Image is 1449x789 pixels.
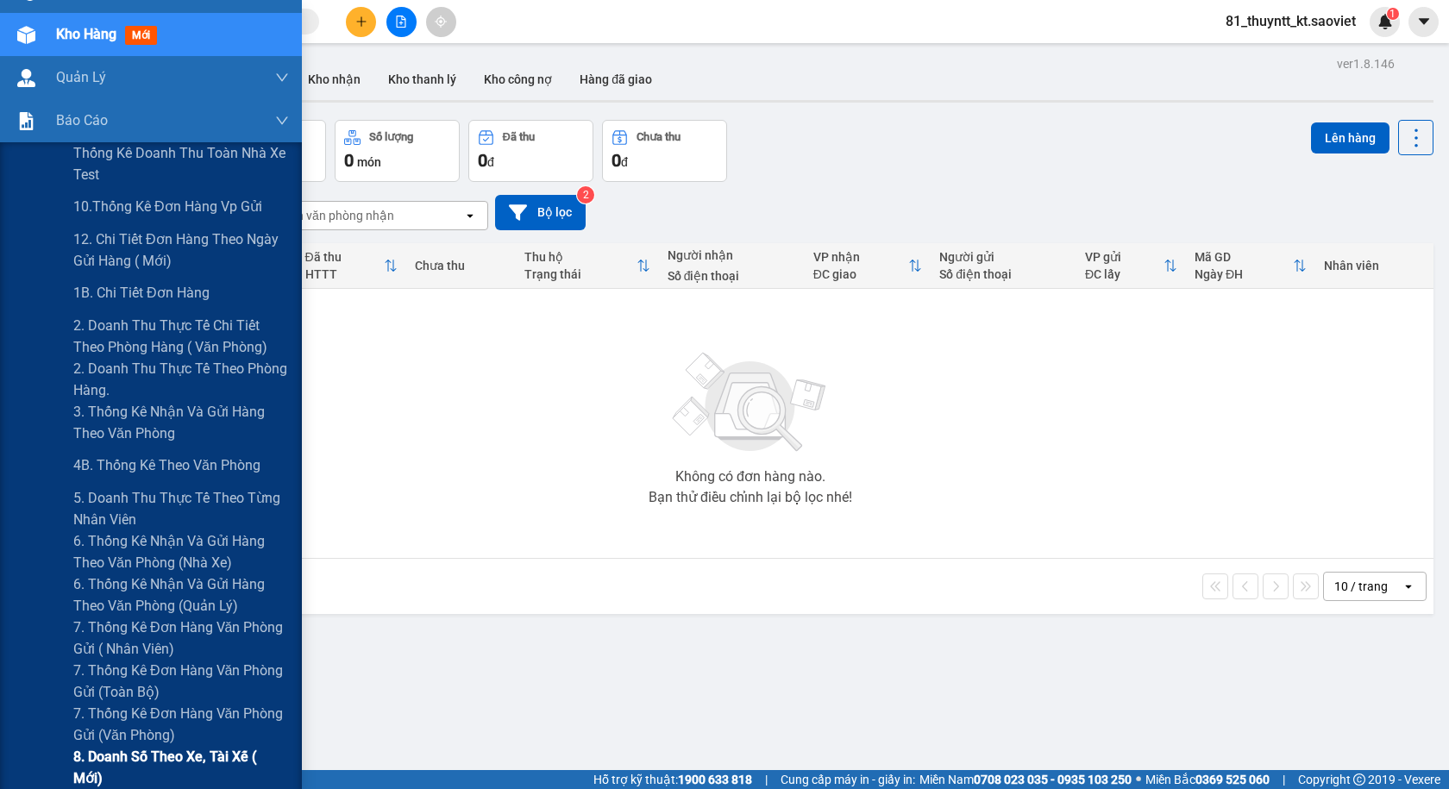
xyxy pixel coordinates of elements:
th: Toggle SortBy [516,243,659,289]
span: Thống kê doanh thu toàn nhà xe test [73,142,289,185]
div: Mã GD [1195,250,1293,264]
span: Báo cáo [56,110,108,131]
span: 0 [344,150,354,171]
button: Kho công nợ [470,59,566,100]
img: svg+xml;base64,PHN2ZyBjbGFzcz0ibGlzdC1wbHVnX19zdmciIHhtbG5zPSJodHRwOi8vd3d3LnczLm9yZy8yMDAwL3N2Zy... [664,342,837,463]
span: 6. Thống kê nhận và gửi hàng theo văn phòng (nhà xe) [73,530,289,573]
strong: 0708 023 035 - 0935 103 250 [974,773,1132,786]
span: aim [435,16,447,28]
span: 8. Doanh số theo xe, tài xế ( mới) [73,746,289,789]
div: Không có đơn hàng nào. [675,470,825,484]
div: Đã thu [503,131,535,143]
div: VP nhận [813,250,909,264]
button: Kho thanh lý [374,59,470,100]
div: Trạng thái [524,267,637,281]
svg: open [463,209,477,222]
div: 10 / trang [1334,578,1388,595]
span: 7. Thống kê đơn hàng văn phòng gửi (toàn bộ) [73,660,289,703]
span: 0 [478,150,487,171]
button: Đã thu0đ [468,120,593,182]
div: Nhân viên [1324,259,1425,272]
div: ĐC giao [813,267,909,281]
button: plus [346,7,376,37]
div: Bạn thử điều chỉnh lại bộ lọc nhé! [649,491,852,504]
span: plus [355,16,367,28]
th: Toggle SortBy [297,243,406,289]
div: ĐC lấy [1085,267,1164,281]
span: 1B. Chi tiết đơn hàng [73,282,210,304]
div: VP gửi [1085,250,1164,264]
button: caret-down [1408,7,1439,37]
div: Thu hộ [524,250,637,264]
span: copyright [1353,773,1365,786]
button: Kho nhận [294,59,374,100]
span: đ [621,155,628,169]
span: 0 [612,150,621,171]
img: warehouse-icon [17,69,35,87]
span: 1 [1389,8,1396,20]
div: Chọn văn phòng nhận [275,207,394,224]
th: Toggle SortBy [1076,243,1186,289]
sup: 2 [577,186,594,204]
img: icon-new-feature [1377,14,1393,29]
th: Toggle SortBy [805,243,931,289]
button: aim [426,7,456,37]
span: Cung cấp máy in - giấy in: [781,770,915,789]
span: 4B. Thống kê theo văn phòng [73,454,260,476]
div: Đã thu [305,250,384,264]
span: | [765,770,768,789]
span: Miền Bắc [1145,770,1270,789]
span: 7. Thống kê đơn hàng văn phòng gửi (văn phòng) [73,703,289,746]
strong: 1900 633 818 [678,773,752,786]
sup: 1 [1387,8,1399,20]
strong: 0369 525 060 [1195,773,1270,786]
span: ⚪️ [1136,776,1141,783]
span: down [275,114,289,128]
button: Hàng đã giao [566,59,666,100]
span: Miền Nam [919,770,1132,789]
span: file-add [395,16,407,28]
span: 7. Thống kê đơn hàng văn phòng gửi ( Nhân viên) [73,617,289,660]
span: 5. Doanh thu thực tế theo từng nhân viên [73,487,289,530]
button: Chưa thu0đ [602,120,727,182]
span: Quản Lý [56,66,106,88]
th: Toggle SortBy [1186,243,1315,289]
span: 10.Thống kê đơn hàng vp gửi [73,196,262,217]
span: mới [125,26,157,45]
div: Người gửi [939,250,1068,264]
span: 6. Thống kê nhận và gửi hàng theo văn phòng (quản lý) [73,573,289,617]
span: đ [487,155,494,169]
div: Chưa thu [415,259,507,272]
img: solution-icon [17,112,35,130]
div: Ngày ĐH [1195,267,1293,281]
div: Số lượng [369,131,413,143]
button: file-add [386,7,417,37]
span: | [1283,770,1285,789]
span: 2. Doanh thu thực tế theo phòng hàng. [73,358,289,401]
svg: open [1402,579,1415,593]
span: 12. Chi tiết đơn hàng theo ngày gửi hàng ( mới) [73,229,289,272]
button: Bộ lọc [495,195,586,230]
span: món [357,155,381,169]
div: Người nhận [668,248,796,262]
span: 2. Doanh thu thực tế chi tiết theo phòng hàng ( văn phòng) [73,315,289,358]
span: down [275,71,289,85]
button: Lên hàng [1311,122,1389,153]
div: Số điện thoại [668,269,796,283]
span: 3. Thống kê nhận và gửi hàng theo văn phòng [73,401,289,444]
span: Kho hàng [56,26,116,42]
div: Số điện thoại [939,267,1068,281]
span: caret-down [1416,14,1432,29]
div: ver 1.8.146 [1337,54,1395,73]
div: Chưa thu [637,131,681,143]
span: Hỗ trợ kỹ thuật: [593,770,752,789]
span: 81_thuyntt_kt.saoviet [1212,10,1370,32]
div: HTTT [305,267,384,281]
button: Số lượng0món [335,120,460,182]
img: warehouse-icon [17,26,35,44]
